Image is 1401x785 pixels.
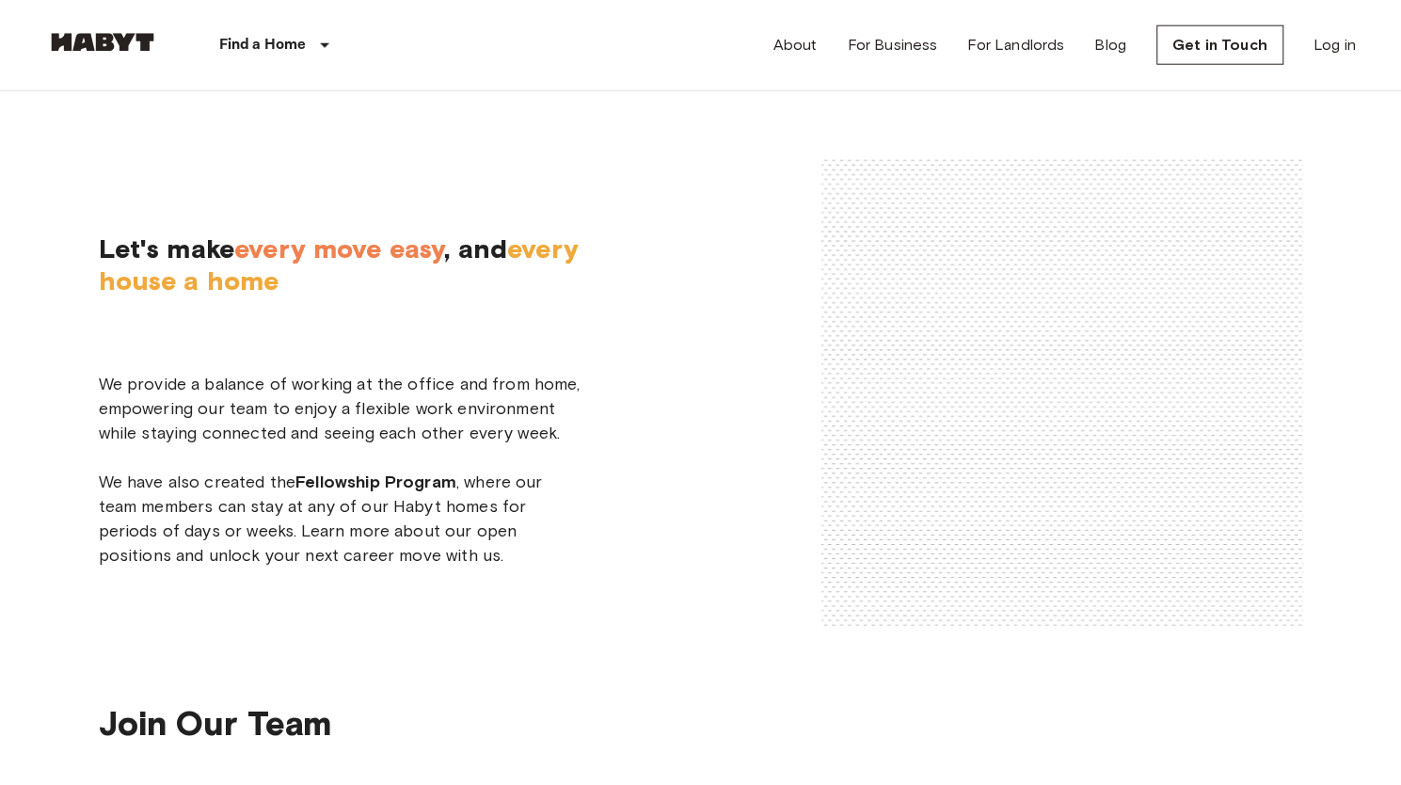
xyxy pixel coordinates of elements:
p: Find a Home [219,34,307,56]
span: every move easy [234,232,444,264]
img: Habyt [46,33,159,52]
a: About [773,34,818,56]
a: Get in Touch [1156,25,1283,65]
span: every house a home [99,232,579,296]
span: Join Our Team [99,702,333,744]
b: Fellowship Program [295,472,456,492]
a: Log in [1313,34,1356,56]
a: For Business [847,34,937,56]
span: We provide a balance of working at the office and from home, empowering our team to enjoy a flexi... [99,372,581,568]
a: For Landlords [967,34,1064,56]
a: Blog [1094,34,1126,56]
span: Let's make , and [99,157,581,296]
